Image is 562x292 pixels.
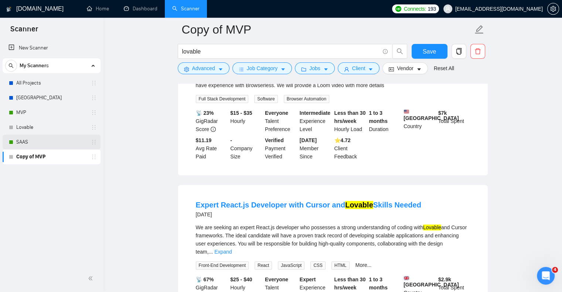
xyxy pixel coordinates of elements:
button: settingAdvancedcaret-down [178,62,229,74]
span: Vendor [397,64,413,72]
b: $ 7k [438,110,447,116]
mark: Lovable [423,224,441,230]
a: New Scanner [8,41,95,55]
mark: Lovable [345,201,373,209]
div: We are seeking an expert React.js developer who possesses a strong understanding of coding with a... [196,223,470,256]
button: Save [412,44,447,59]
span: Job Category [247,64,277,72]
span: holder [91,154,97,160]
b: Everyone [265,276,288,282]
span: caret-down [323,66,328,72]
a: Expand [214,249,232,255]
span: info-circle [211,127,216,132]
b: [GEOGRAPHIC_DATA] [403,275,459,288]
b: Intermediate [300,110,330,116]
b: Verified [265,137,284,143]
span: holder [91,95,97,101]
button: userClientcaret-down [338,62,380,74]
span: bars [239,66,244,72]
span: Save [423,47,436,56]
span: idcard [389,66,394,72]
span: JavaScript [278,261,304,269]
div: Company Size [229,136,263,161]
span: Connects: [404,5,426,13]
b: ⭐️ 4.72 [334,137,351,143]
div: Payment Verified [263,136,298,161]
span: 193 [428,5,436,13]
span: holder [91,80,97,86]
img: logo [6,3,11,15]
span: ... [209,249,213,255]
span: holder [91,110,97,116]
b: 1 to 3 months [369,276,388,291]
b: [DATE] [300,137,317,143]
b: $25 - $40 [230,276,252,282]
div: Country [402,109,437,133]
a: homeHome [87,6,109,12]
a: setting [547,6,559,12]
div: GigRadar Score [194,109,229,133]
span: caret-down [368,66,373,72]
div: Talent Preference [263,109,298,133]
b: $11.19 [196,137,212,143]
span: My Scanners [20,58,49,73]
button: idcardVendorcaret-down [382,62,428,74]
b: $15 - $35 [230,110,252,116]
b: [GEOGRAPHIC_DATA] [403,109,459,121]
span: Scanner [4,24,44,39]
button: folderJobscaret-down [295,62,335,74]
a: Copy of MVP [16,150,86,164]
span: 4 [552,267,558,273]
span: double-left [88,275,95,282]
span: caret-down [280,66,286,72]
b: Less than 30 hrs/week [334,276,366,291]
span: CSS [310,261,326,269]
button: delete [470,44,485,59]
div: Total Spent [437,109,471,133]
a: All Projects [16,76,86,90]
button: search [5,60,17,72]
button: setting [547,3,559,15]
div: Avg Rate Paid [194,136,229,161]
li: New Scanner [3,41,101,55]
div: Member Since [298,136,333,161]
b: Expert [300,276,316,282]
b: $ 2.9k [438,276,451,282]
span: caret-down [416,66,422,72]
a: Lovable [16,120,86,135]
span: Software [254,95,277,103]
span: HTML [331,261,350,269]
div: Experience Level [298,109,333,133]
input: Scanner name... [182,20,473,39]
span: copy [452,48,466,55]
span: holder [91,139,97,145]
span: search [393,48,407,55]
span: Browser Automation [284,95,329,103]
a: MVP [16,105,86,120]
button: search [392,44,407,59]
div: Hourly Load [333,109,368,133]
img: 🇺🇸 [404,109,409,114]
a: [GEOGRAPHIC_DATA] [16,90,86,105]
b: 1 to 3 months [369,110,388,124]
input: Search Freelance Jobs... [182,47,379,56]
a: Reset All [434,64,454,72]
a: searchScanner [172,6,200,12]
button: barsJob Categorycaret-down [232,62,292,74]
b: 📡 67% [196,276,214,282]
b: - [230,137,232,143]
img: 🇬🇧 [404,275,409,281]
span: user [344,66,349,72]
iframe: Intercom live chat [537,267,555,285]
a: More... [355,262,372,268]
div: [DATE] [196,210,421,219]
span: caret-down [218,66,223,72]
a: SAAS [16,135,86,150]
span: Jobs [309,64,320,72]
span: Client [352,64,365,72]
span: Front-End Development [196,261,249,269]
b: Everyone [265,110,288,116]
span: setting [184,66,189,72]
div: Duration [367,109,402,133]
